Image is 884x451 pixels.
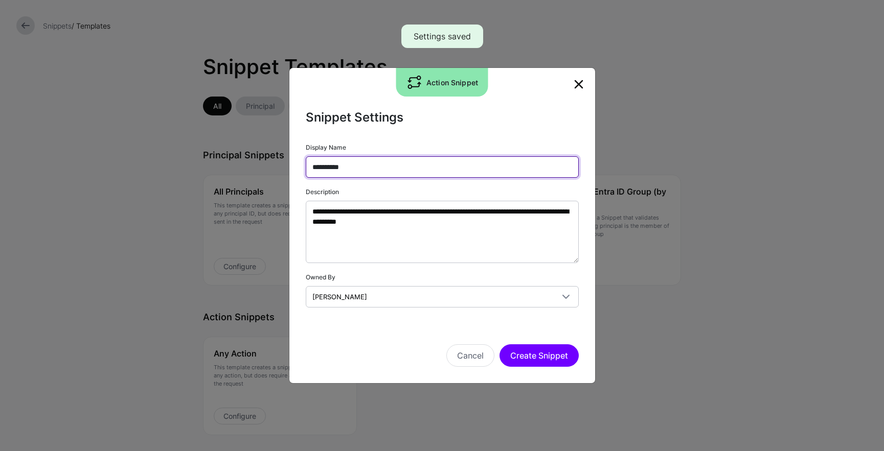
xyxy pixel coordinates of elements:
label: Display Name [306,143,346,152]
label: Description [306,187,339,197]
h2: Snippet Settings [306,109,579,126]
button: Cancel [446,344,494,367]
button: Create Snippet [500,344,579,367]
span: [PERSON_NAME] [312,293,367,301]
div: Action Snippet [424,77,480,88]
div: Settings saved [401,25,483,48]
label: Owned By [306,273,335,282]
